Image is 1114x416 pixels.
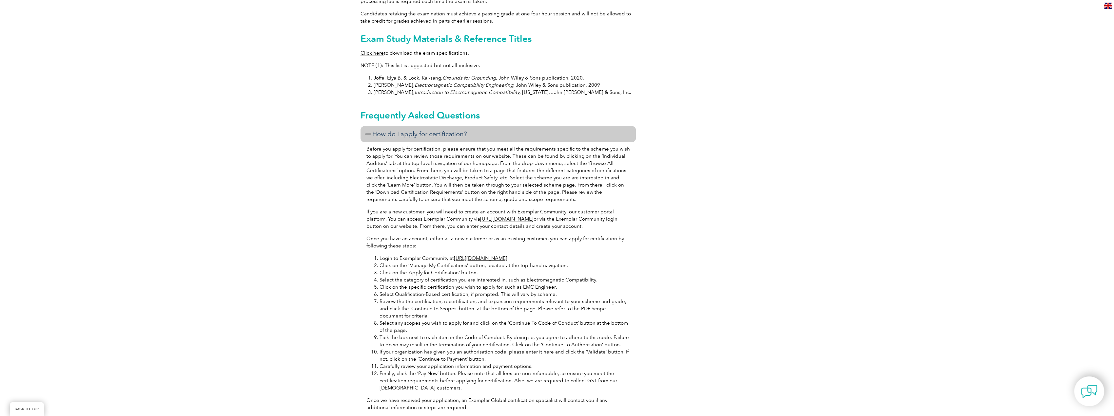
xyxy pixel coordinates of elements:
[366,208,630,230] p: If you are a new customer, you will need to create an account with Exemplar Community, our custom...
[380,262,630,269] li: Click on the ‘Manage My Certifications’ button, located at the top-hand navigation.
[380,334,630,348] li: Tick the box next to each item in the Code of Conduct. By doing so, you agree to adhere to this c...
[361,33,636,44] h2: Exam Study Materials & Reference Titles
[361,62,636,69] p: NOTE (1): This list is suggested but not all-inclusive.
[10,402,44,416] a: BACK TO TOP
[442,75,496,81] em: Grounds for Grounding
[374,89,636,96] li: [PERSON_NAME], , [US_STATE], John [PERSON_NAME] & Sons, Inc.
[415,82,513,88] em: Electromagnetic Compatibility Engineering
[380,370,630,391] li: Finally, click the ‘Pay Now’ button. Please note that all fees are non-refundable, so ensure you ...
[380,291,630,298] li: Select Qualification-Based certification, if prompted. This will vary by scheme.
[380,276,630,283] li: Select the category of certification you are interested in, such as Electromagnetic Compatibility.
[366,145,630,203] p: Before you apply for certification, please ensure that you meet all the requirements specific to ...
[380,363,630,370] li: Carefully review your application information and payment options.
[361,10,636,25] p: Candidates retaking the examination must achieve a passing grade at one four hour session and wil...
[380,348,630,363] li: If your organization has given you an authorisation code, please enter it here and click the ‘Val...
[480,216,534,222] a: [URL][DOMAIN_NAME]
[380,255,630,262] li: Login to Exemplar Community at .
[366,235,630,249] p: Once you have an account, either as a new customer or as an existing customer, you can apply for ...
[366,397,630,411] p: Once we have received your application, an Exemplar Global certification specialist will contact ...
[361,49,636,57] p: to download the exam specifications.
[454,255,507,261] a: [URL][DOMAIN_NAME]
[380,283,630,291] li: Click on the specific certification you wish to apply for, such as EMC Engineer.
[374,74,636,81] li: Joffe, Elya B. & Lock, Kai-sang, , John Wiley & Sons publication, 2020.
[361,110,636,120] h2: Frequently Asked Questions
[415,89,519,95] em: Introduction to Electromagnetic Compatibility
[374,81,636,89] li: [PERSON_NAME], , John Wiley & Sons publication, 2009
[380,319,630,334] li: Select any scopes you wish to apply for and click on the ‘Continue To Code of Conduct’ button at ...
[1104,3,1112,9] img: en
[1081,383,1097,400] img: contact-chat.png
[380,298,630,319] li: Review the the certification, recertification, and expansion requirements relevant to your scheme...
[361,50,384,56] a: Click here
[380,269,630,276] li: Click on the ‘Apply for Certification’ button.
[361,126,636,142] h3: How do I apply for certification?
